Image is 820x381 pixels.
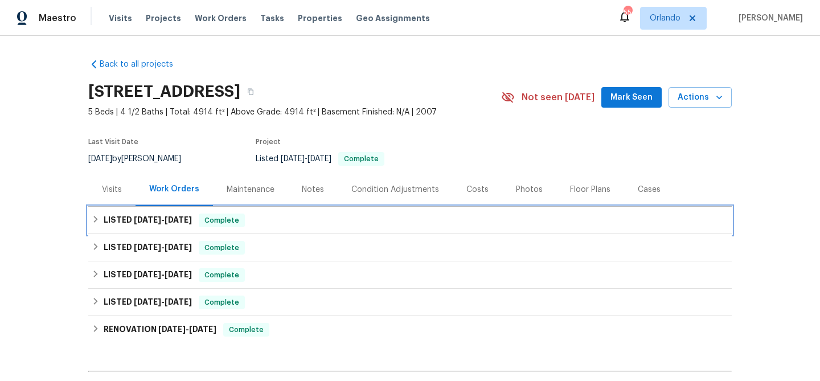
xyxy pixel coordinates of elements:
span: Complete [200,269,244,281]
span: Complete [200,297,244,308]
h6: RENOVATION [104,323,216,337]
div: Maintenance [227,184,274,195]
span: [DATE] [134,298,161,306]
span: [DATE] [281,155,305,163]
div: RENOVATION [DATE]-[DATE]Complete [88,316,732,343]
div: LISTED [DATE]-[DATE]Complete [88,207,732,234]
div: Notes [302,184,324,195]
span: [DATE] [165,243,192,251]
span: Complete [200,215,244,226]
span: [DATE] [134,271,161,278]
span: Project [256,138,281,145]
span: Projects [146,13,181,24]
div: Condition Adjustments [351,184,439,195]
span: [DATE] [88,155,112,163]
h6: LISTED [104,268,192,282]
span: Complete [200,242,244,253]
span: [DATE] [134,243,161,251]
h6: LISTED [104,296,192,309]
h2: [STREET_ADDRESS] [88,86,240,97]
span: [DATE] [307,155,331,163]
div: 55 [624,7,632,18]
div: LISTED [DATE]-[DATE]Complete [88,234,732,261]
button: Actions [669,87,732,108]
span: Not seen [DATE] [522,92,594,103]
a: Back to all projects [88,59,198,70]
span: Complete [339,155,383,162]
span: - [281,155,331,163]
span: [DATE] [134,216,161,224]
span: [DATE] [158,325,186,333]
span: Visits [109,13,132,24]
span: Mark Seen [610,91,653,105]
span: [DATE] [165,271,192,278]
div: Work Orders [149,183,199,195]
span: [DATE] [189,325,216,333]
span: [PERSON_NAME] [734,13,803,24]
span: Work Orders [195,13,247,24]
div: Visits [102,184,122,195]
h6: LISTED [104,214,192,227]
span: [DATE] [165,216,192,224]
span: Last Visit Date [88,138,138,145]
button: Copy Address [240,81,261,102]
span: Properties [298,13,342,24]
span: - [134,243,192,251]
span: Orlando [650,13,680,24]
span: - [134,216,192,224]
span: - [134,271,192,278]
div: Cases [638,184,661,195]
span: Complete [224,324,268,335]
span: Geo Assignments [356,13,430,24]
span: Listed [256,155,384,163]
div: by [PERSON_NAME] [88,152,195,166]
div: Photos [516,184,543,195]
h6: LISTED [104,241,192,255]
div: Costs [466,184,489,195]
span: Tasks [260,14,284,22]
button: Mark Seen [601,87,662,108]
span: Actions [678,91,723,105]
span: - [158,325,216,333]
div: LISTED [DATE]-[DATE]Complete [88,261,732,289]
span: 5 Beds | 4 1/2 Baths | Total: 4914 ft² | Above Grade: 4914 ft² | Basement Finished: N/A | 2007 [88,106,501,118]
span: Maestro [39,13,76,24]
div: LISTED [DATE]-[DATE]Complete [88,289,732,316]
div: Floor Plans [570,184,610,195]
span: - [134,298,192,306]
span: [DATE] [165,298,192,306]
